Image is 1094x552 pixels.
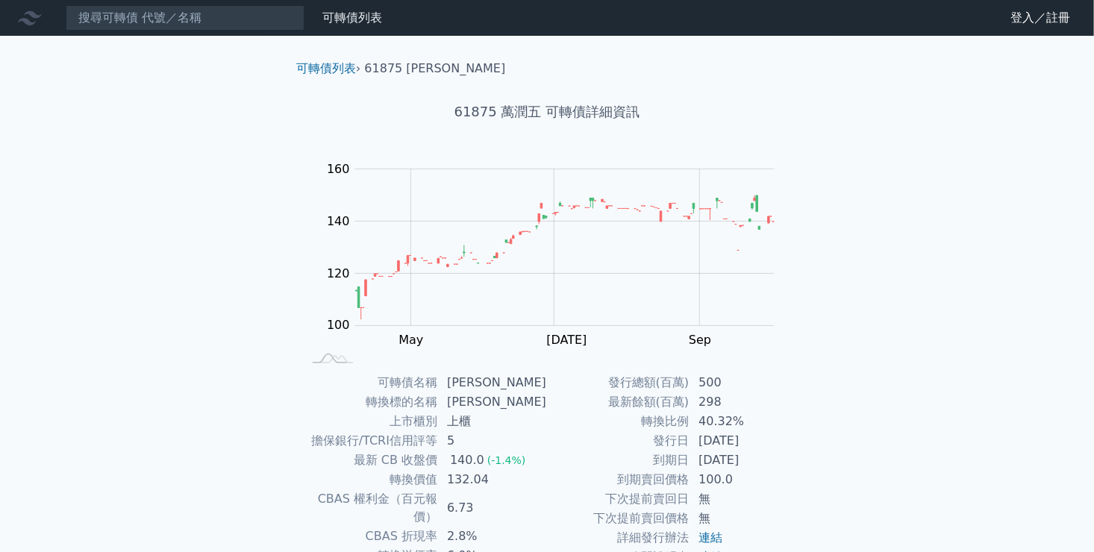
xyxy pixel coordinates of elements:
td: 上市櫃別 [302,412,438,431]
li: 61875 [PERSON_NAME] [365,60,506,78]
td: [PERSON_NAME] [438,392,547,412]
g: Chart [319,162,797,348]
tspan: Sep [689,333,711,348]
td: 100.0 [690,470,792,489]
a: 可轉債列表 [296,61,356,75]
td: [PERSON_NAME] [438,373,547,392]
td: 6.73 [438,489,547,527]
td: 2.8% [438,527,547,546]
h1: 61875 萬潤五 可轉債詳細資訊 [284,101,810,122]
a: 登入／註冊 [998,6,1082,30]
td: 298 [690,392,792,412]
tspan: 100 [327,319,350,333]
td: 發行總額(百萬) [547,373,690,392]
td: 上櫃 [438,412,547,431]
td: 轉換標的名稱 [302,392,438,412]
span: (-1.4%) [487,454,526,466]
td: 132.04 [438,470,547,489]
td: 下次提前賣回日 [547,489,690,509]
td: 發行日 [547,431,690,451]
tspan: [DATE] [547,333,587,348]
a: 連結 [698,530,722,545]
tspan: May [399,333,424,348]
td: [DATE] [690,431,792,451]
td: 可轉債名稱 [302,373,438,392]
td: 到期日 [547,451,690,470]
td: 擔保銀行/TCRI信用評等 [302,431,438,451]
td: 無 [690,509,792,528]
tspan: 160 [327,162,350,176]
td: 5 [438,431,547,451]
td: [DATE] [690,451,792,470]
td: 500 [690,373,792,392]
td: CBAS 折現率 [302,527,438,546]
li: › [296,60,360,78]
a: 可轉債列表 [322,10,382,25]
td: 下次提前賣回價格 [547,509,690,528]
tspan: 140 [327,214,350,228]
div: 140.0 [447,451,487,469]
td: 轉換比例 [547,412,690,431]
td: 無 [690,489,792,509]
td: 轉換價值 [302,470,438,489]
tspan: 120 [327,266,350,280]
input: 搜尋可轉債 代號／名稱 [66,5,304,31]
td: 40.32% [690,412,792,431]
td: 詳細發行辦法 [547,528,690,548]
td: CBAS 權利金（百元報價） [302,489,438,527]
td: 最新餘額(百萬) [547,392,690,412]
td: 最新 CB 收盤價 [302,451,438,470]
td: 到期賣回價格 [547,470,690,489]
